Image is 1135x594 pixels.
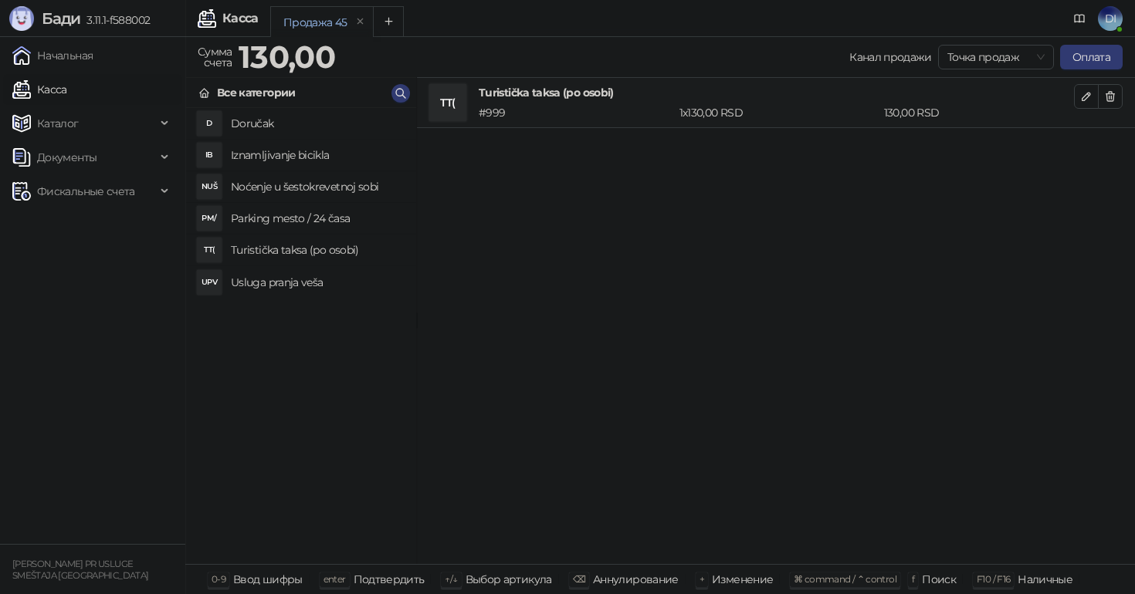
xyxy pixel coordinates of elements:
div: Ввод шифры [233,569,303,589]
span: f [912,573,914,585]
strong: 130,00 [239,38,335,76]
div: # 999 [476,104,676,121]
div: Сумма счета [195,42,235,73]
a: Документация [1067,6,1092,31]
button: remove [351,15,371,29]
span: enter [324,573,346,585]
h4: Noćenje u šestokrevetnoj sobi [231,174,404,199]
div: PM/ [197,206,222,231]
div: IB [197,143,222,167]
div: Наличные [1018,569,1072,589]
h4: Turistička taksa (po osobi) [479,84,1074,101]
div: Касса [222,12,259,25]
span: DI [1098,6,1123,31]
span: 3.11.1-f588002 [80,13,150,27]
a: Начальная [12,40,93,71]
span: ⌫ [573,573,585,585]
span: Фискальные счета [37,176,135,207]
h4: Parking mesto / 24 časa [231,206,404,231]
span: F10 / F16 [977,573,1010,585]
h4: Doručak [231,111,404,136]
span: ⌘ command / ⌃ control [794,573,896,585]
div: NUŠ [197,174,222,199]
span: ↑/↓ [445,573,457,585]
div: grid [186,108,416,564]
small: [PERSON_NAME] PR USLUGE SMEŠTAJA [GEOGRAPHIC_DATA] [12,559,148,581]
div: 1 x 130,00 RSD [676,104,881,121]
div: Выбор артикула [466,569,552,589]
span: Документы [37,142,97,173]
button: Add tab [373,6,404,37]
div: UPV [197,270,222,295]
img: Logo [9,6,34,31]
button: Оплата [1060,45,1123,69]
span: Каталог [37,108,79,139]
div: TT( [197,238,222,262]
div: D [197,111,222,136]
h4: Turistička taksa (po osobi) [231,238,404,262]
div: Изменение [712,569,773,589]
div: TT( [429,84,466,121]
span: + [700,573,704,585]
div: Продажа 45 [283,14,347,31]
div: Все категории [217,84,296,101]
span: 0-9 [212,573,225,585]
span: Бади [42,9,80,28]
h4: Usluga pranja veša [231,270,404,295]
div: Канал продажи [849,49,932,66]
div: Подтвердить [354,569,425,589]
div: 130,00 RSD [881,104,1077,121]
h4: Iznamljivanje bicikla [231,143,404,167]
div: Аннулирование [593,569,679,589]
span: Точка продаж [947,46,1045,69]
a: Касса [12,74,67,105]
div: Поиск [922,569,956,589]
